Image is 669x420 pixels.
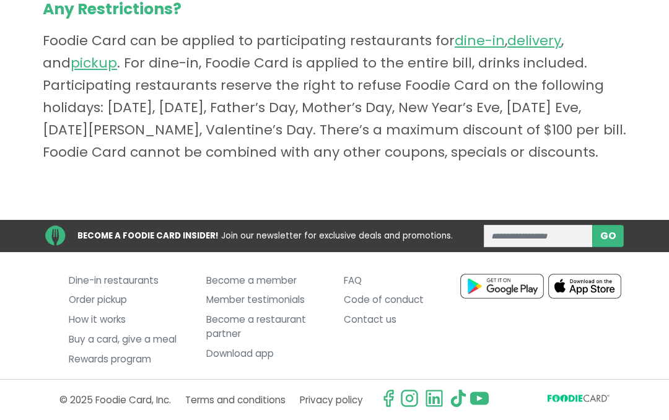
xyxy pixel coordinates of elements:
a: Contact us [344,310,463,330]
a: Code of conduct [344,291,463,310]
a: pickup [71,53,117,72]
span: Join our newsletter for exclusive deals and promotions. [221,230,453,242]
svg: FoodieCard [548,395,610,406]
a: FAQ [344,271,463,291]
a: Rewards program [69,350,188,370]
img: linkedin.svg [425,389,444,408]
a: How it works [69,310,188,330]
a: Member testimonials [206,291,325,310]
svg: check us out on facebook [379,389,398,408]
img: tiktok.svg [449,389,468,408]
button: subscribe [592,225,624,247]
strong: BECOME A FOODIE CARD INSIDER! [77,230,219,242]
a: Become a restaurant partner [206,310,325,344]
img: youtube.svg [470,389,489,408]
input: enter email address [484,225,593,247]
a: Terms and conditions [185,389,286,411]
a: dine-in [455,31,505,50]
a: Download app [206,344,325,364]
a: Order pickup [69,291,188,310]
a: Privacy policy [300,389,363,411]
p: © 2025 Foodie Card, Inc. [59,389,171,411]
a: Dine-in restaurants [69,271,188,291]
a: Become a member [206,271,325,291]
a: delivery [507,31,561,50]
a: Buy a card, give a meal [69,330,188,350]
